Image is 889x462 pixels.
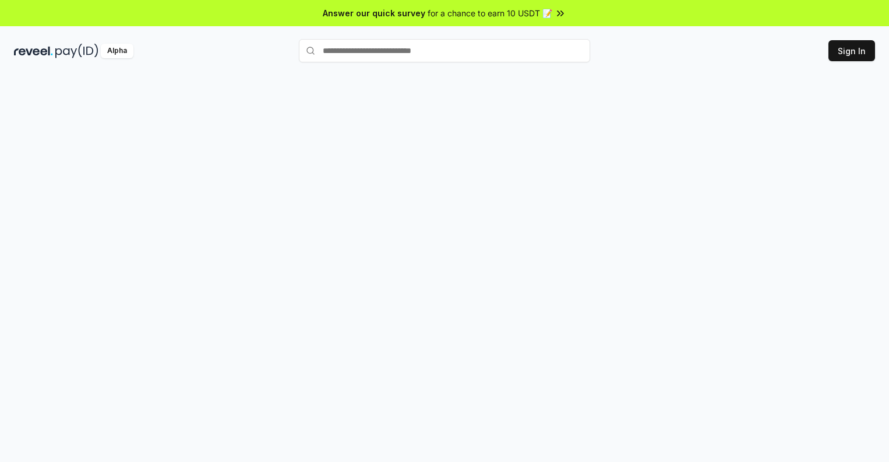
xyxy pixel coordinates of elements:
[14,44,53,58] img: reveel_dark
[828,40,875,61] button: Sign In
[55,44,98,58] img: pay_id
[323,7,425,19] span: Answer our quick survey
[428,7,552,19] span: for a chance to earn 10 USDT 📝
[101,44,133,58] div: Alpha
